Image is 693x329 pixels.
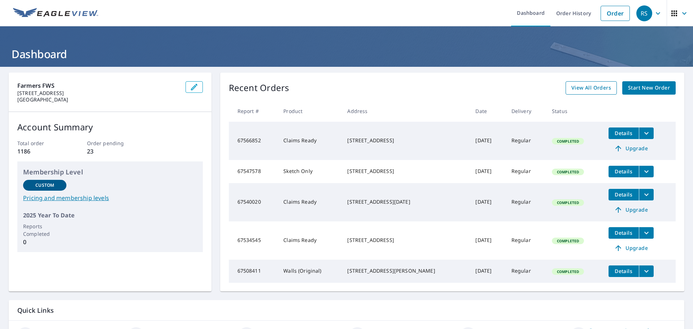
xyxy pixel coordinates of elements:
td: 67534545 [229,221,278,260]
button: filesDropdownBtn-67534545 [639,227,654,239]
p: Reports Completed [23,222,66,238]
button: filesDropdownBtn-67566852 [639,127,654,139]
td: Claims Ready [278,183,341,221]
span: Completed [553,200,583,205]
span: Completed [553,238,583,243]
button: detailsBtn-67547578 [609,166,639,177]
div: [STREET_ADDRESS][DATE] [347,198,464,205]
td: Walls (Original) [278,260,341,283]
th: Date [470,100,505,122]
button: filesDropdownBtn-67508411 [639,265,654,277]
div: [STREET_ADDRESS] [347,168,464,175]
h1: Dashboard [9,47,684,61]
td: Claims Ready [278,122,341,160]
span: Upgrade [613,244,649,252]
td: [DATE] [470,260,505,283]
td: Regular [506,183,546,221]
span: Completed [553,269,583,274]
p: 0 [23,238,66,246]
td: Regular [506,260,546,283]
button: detailsBtn-67566852 [609,127,639,139]
span: Details [613,229,635,236]
a: Upgrade [609,242,654,254]
p: Farmers FWS [17,81,180,90]
td: Regular [506,221,546,260]
span: Upgrade [613,144,649,153]
a: Start New Order [622,81,676,95]
a: Pricing and membership levels [23,194,197,202]
span: View All Orders [571,83,611,92]
td: Regular [506,160,546,183]
p: Recent Orders [229,81,289,95]
span: Upgrade [613,205,649,214]
td: 67540020 [229,183,278,221]
button: detailsBtn-67540020 [609,189,639,200]
p: Quick Links [17,306,676,315]
a: Upgrade [609,204,654,216]
p: Total order [17,139,64,147]
button: detailsBtn-67508411 [609,265,639,277]
th: Delivery [506,100,546,122]
td: 67547578 [229,160,278,183]
th: Address [341,100,470,122]
td: [DATE] [470,183,505,221]
a: View All Orders [566,81,617,95]
p: [STREET_ADDRESS] [17,90,180,96]
p: [GEOGRAPHIC_DATA] [17,96,180,103]
div: RS [636,5,652,21]
span: Details [613,191,635,198]
span: Start New Order [628,83,670,92]
span: Completed [553,169,583,174]
span: Details [613,130,635,137]
th: Report # [229,100,278,122]
td: [DATE] [470,160,505,183]
p: 1186 [17,147,64,156]
p: 2025 Year To Date [23,211,197,220]
div: [STREET_ADDRESS] [347,237,464,244]
span: Details [613,268,635,274]
p: Account Summary [17,121,203,134]
th: Product [278,100,341,122]
button: detailsBtn-67534545 [609,227,639,239]
a: Upgrade [609,143,654,154]
td: [DATE] [470,122,505,160]
a: Order [601,6,630,21]
button: filesDropdownBtn-67547578 [639,166,654,177]
th: Status [546,100,602,122]
div: [STREET_ADDRESS][PERSON_NAME] [347,267,464,274]
td: Regular [506,122,546,160]
p: Custom [35,182,54,189]
span: Details [613,168,635,175]
td: [DATE] [470,221,505,260]
p: Membership Level [23,167,197,177]
td: Sketch Only [278,160,341,183]
td: 67566852 [229,122,278,160]
p: 23 [87,147,133,156]
div: [STREET_ADDRESS] [347,137,464,144]
td: 67508411 [229,260,278,283]
img: EV Logo [13,8,98,19]
button: filesDropdownBtn-67540020 [639,189,654,200]
td: Claims Ready [278,221,341,260]
p: Order pending [87,139,133,147]
span: Completed [553,139,583,144]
